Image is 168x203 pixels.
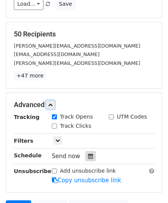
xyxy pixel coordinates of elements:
small: [PERSON_NAME][EMAIL_ADDRESS][DOMAIN_NAME] [14,43,140,49]
strong: Schedule [14,152,42,158]
label: Track Opens [60,113,93,121]
small: [EMAIL_ADDRESS][DOMAIN_NAME] [14,51,100,57]
strong: Tracking [14,114,40,120]
h5: Advanced [14,101,154,109]
strong: Unsubscribe [14,168,52,174]
h5: 50 Recipients [14,30,154,38]
label: Track Clicks [60,122,91,130]
strong: Filters [14,138,33,144]
span: Send now [52,153,80,160]
a: +47 more [14,71,46,81]
a: Copy unsubscribe link [52,177,121,184]
label: UTM Codes [117,113,147,121]
label: Add unsubscribe link [60,167,116,175]
iframe: Chat Widget [130,166,168,203]
small: [PERSON_NAME][EMAIL_ADDRESS][DOMAIN_NAME] [14,60,140,66]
